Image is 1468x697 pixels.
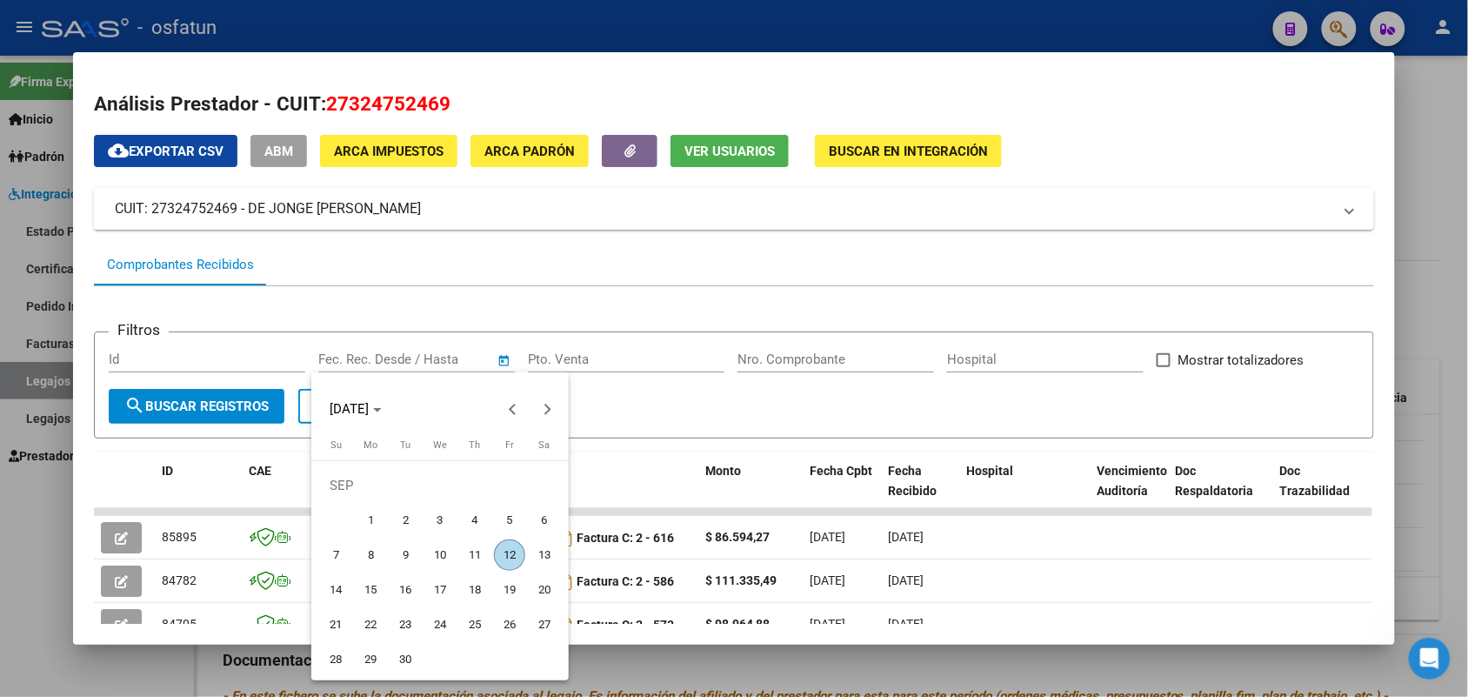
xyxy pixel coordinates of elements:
[423,573,457,607] button: September 17, 2025
[390,574,421,606] span: 16
[299,28,330,59] div: Cerrar
[318,642,353,677] button: September 28, 2025
[459,574,490,606] span: 18
[529,540,560,571] span: 13
[390,505,421,536] span: 2
[320,540,351,571] span: 7
[495,392,530,426] button: Previous month
[423,503,457,538] button: September 3, 2025
[494,574,525,606] span: 19
[353,642,388,677] button: September 29, 2025
[388,642,423,677] button: September 30, 2025
[36,249,290,267] div: Envíanos un mensaje
[320,609,351,640] span: 21
[492,573,527,607] button: September 19, 2025
[459,540,490,571] span: 11
[353,607,388,642] button: September 22, 2025
[388,573,423,607] button: September 16, 2025
[320,574,351,606] span: 14
[457,503,492,538] button: September 4, 2025
[330,439,342,451] span: Su
[318,607,353,642] button: September 21, 2025
[529,505,560,536] span: 6
[355,574,386,606] span: 15
[492,607,527,642] button: September 26, 2025
[400,439,410,451] span: Tu
[69,580,106,593] span: Inicio
[494,505,525,536] span: 5
[355,609,386,640] span: 22
[353,538,388,573] button: September 8, 2025
[494,609,525,640] span: 26
[355,505,386,536] span: 1
[388,503,423,538] button: September 2, 2025
[494,540,525,571] span: 12
[424,609,456,640] span: 24
[527,538,562,573] button: September 13, 2025
[459,609,490,640] span: 25
[174,537,348,607] button: Mensajes
[470,439,481,451] span: Th
[364,439,377,451] span: Mo
[529,609,560,640] span: 27
[320,644,351,675] span: 28
[529,574,560,606] span: 20
[353,503,388,538] button: September 1, 2025
[423,607,457,642] button: September 24, 2025
[539,439,550,451] span: Sa
[1409,638,1451,680] iframe: Intercom live chat
[355,644,386,675] span: 29
[353,573,388,607] button: September 15, 2025
[318,538,353,573] button: September 7, 2025
[355,540,386,571] span: 8
[35,124,313,183] p: Hola! [PERSON_NAME]
[17,234,330,282] div: Envíanos un mensaje
[457,573,492,607] button: September 18, 2025
[323,393,389,425] button: Choose month and year
[530,392,564,426] button: Next month
[492,503,527,538] button: September 5, 2025
[527,573,562,607] button: September 20, 2025
[424,540,456,571] span: 10
[492,538,527,573] button: September 12, 2025
[232,580,289,593] span: Mensajes
[388,538,423,573] button: September 9, 2025
[459,505,490,536] span: 4
[505,439,514,451] span: Fr
[527,607,562,642] button: September 27, 2025
[390,644,421,675] span: 30
[424,574,456,606] span: 17
[457,607,492,642] button: September 25, 2025
[424,505,456,536] span: 3
[527,503,562,538] button: September 6, 2025
[390,609,421,640] span: 23
[35,183,313,212] p: Necesitás ayuda?
[318,573,353,607] button: September 14, 2025
[390,540,421,571] span: 9
[433,439,447,451] span: We
[318,468,562,503] td: SEP
[457,538,492,573] button: September 11, 2025
[388,607,423,642] button: September 23, 2025
[330,401,369,417] span: [DATE]
[423,538,457,573] button: September 10, 2025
